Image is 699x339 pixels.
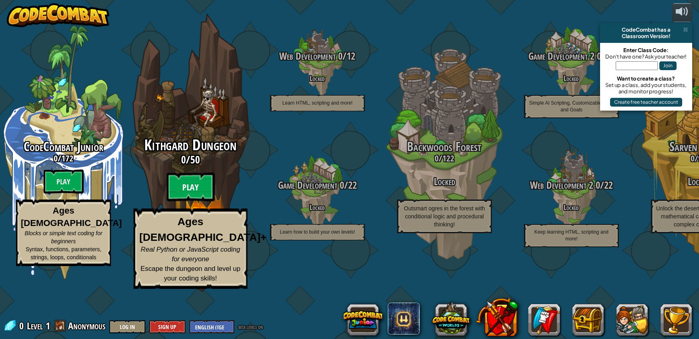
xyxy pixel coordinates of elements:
span: 172 [61,152,73,164]
span: 50 [190,152,200,167]
span: 0 [181,152,186,167]
span: 0 [54,152,58,164]
span: Anonymous [68,319,105,332]
span: Game Development 2 [529,49,595,63]
h3: / [254,180,381,191]
span: 0 [691,152,695,164]
span: 122 [442,152,454,164]
btn: Play [167,173,215,202]
span: 0 [593,178,600,192]
span: Blocks or simple text coding for beginners [25,230,103,244]
button: Sign Up [149,320,185,333]
span: 22 [348,178,357,192]
h4: Locked [254,75,381,82]
span: beta levels on [238,323,263,331]
div: CodeCombat has a [603,26,689,33]
h4: Locked [508,75,635,82]
h4: Locked [254,204,381,211]
h4: Locked [508,204,635,211]
span: Learn HTML, scripting and more! [282,100,353,106]
h3: / [114,154,266,165]
div: Classroom Version! [603,33,689,39]
span: Web Development [280,49,336,63]
span: Syntax, functions, parameters, strings, loops, conditionals [26,246,101,260]
img: CodeCombat - Learn how to code by playing a game [7,3,109,27]
strong: Ages [DEMOGRAPHIC_DATA] [21,206,122,228]
span: 12 [347,49,356,63]
span: Simple AI Scripting, Customizable Units and Goals [529,100,614,113]
span: 0 [435,152,439,164]
div: Enter Class Code: [604,47,688,53]
strong: Ages [DEMOGRAPHIC_DATA]+ [139,216,267,243]
span: Keep learning HTML, scripting and more! [534,229,608,242]
h3: Locked [381,176,508,187]
span: 0 [595,49,602,63]
div: Set up a class, add your students, and monitor progress! [604,82,688,95]
span: 0 [19,319,26,332]
span: Level [27,319,43,333]
span: 0 [337,178,344,192]
div: Want to create a class? [604,75,688,82]
h3: / [508,180,635,191]
span: 1 [46,319,50,332]
span: Outsmart ogres in the forest with conditional logic and procedural thinking! [404,205,485,228]
h3: / [381,153,508,163]
h3: / [508,51,635,62]
span: Backwoods Forest [407,138,482,155]
span: Kithgard Dungeon [144,135,236,155]
div: Don't have one? Ask your teacher! [604,53,688,60]
span: 0 [336,49,343,63]
span: Escape the dungeon and level up your coding skills! [141,265,240,282]
span: Learn how to build your own levels! [280,229,355,235]
button: Create free teacher account [610,98,682,107]
h3: / [254,51,381,62]
span: Game Development [278,178,337,192]
button: Adjust volume [672,3,692,22]
span: CodeCombat Junior [24,138,103,155]
span: Real Python or JavaScript coding for everyone [141,246,240,263]
btn: Play [44,169,84,194]
span: 22 [604,178,613,192]
button: Join [659,61,677,70]
span: Web Development 2 [530,178,593,192]
button: Log In [109,320,145,333]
